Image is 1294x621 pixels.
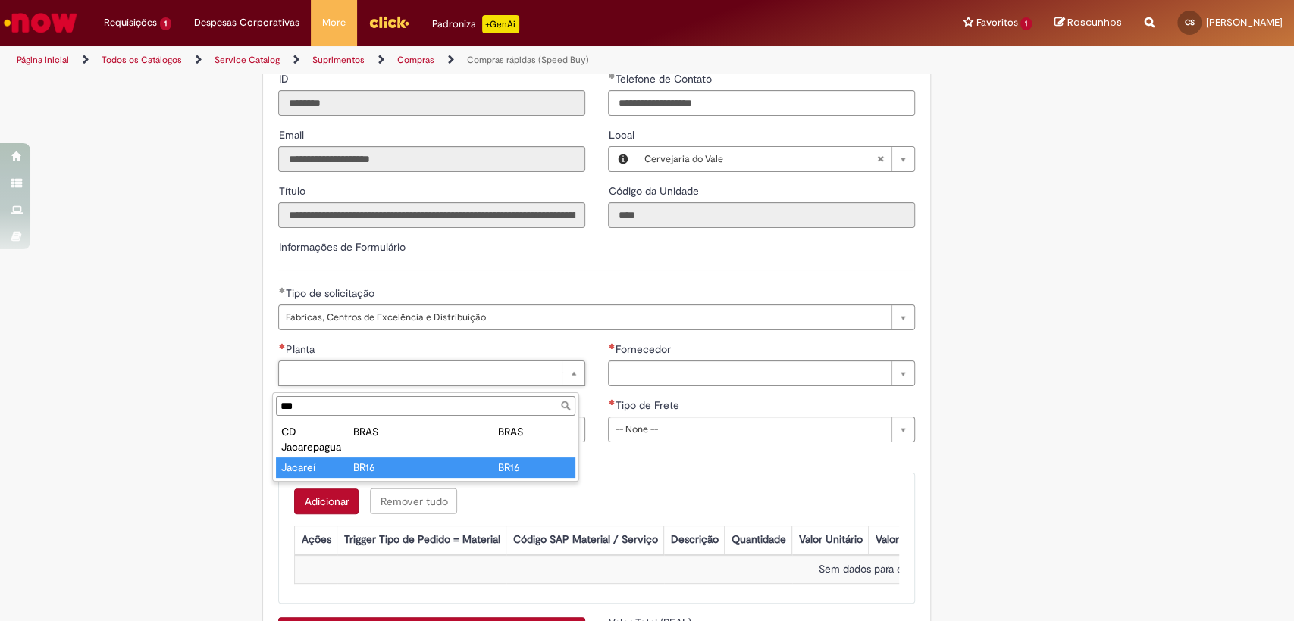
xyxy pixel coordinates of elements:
ul: Planta [273,419,578,481]
div: BRAS [498,424,570,439]
div: BR16 [498,460,570,475]
div: Jacareí [281,460,353,475]
div: CD Jacarepagua [281,424,353,454]
div: BRAS [353,424,425,439]
div: BR16 [353,460,425,475]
